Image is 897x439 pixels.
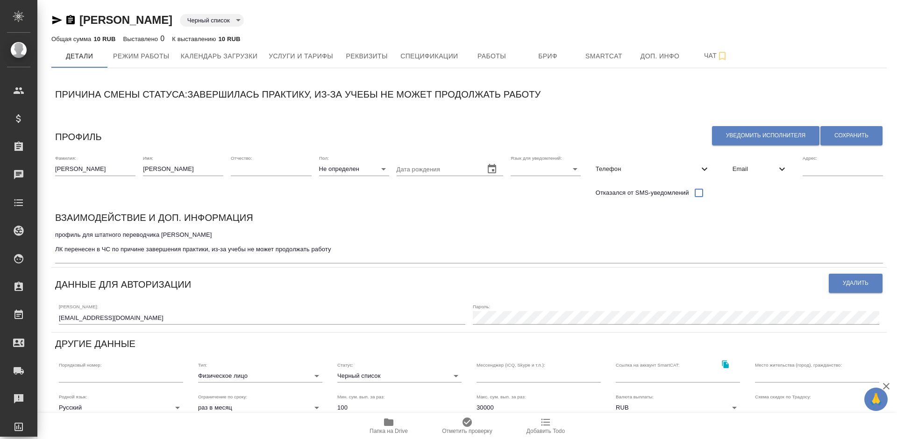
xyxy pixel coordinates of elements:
label: Место жительства (город), гражданство: [755,362,842,367]
span: Работы [470,50,514,62]
button: Отметить проверку [428,413,506,439]
div: RUB [616,401,740,414]
h6: Взаимодействие и доп. информация [55,210,253,225]
div: Телефон [588,159,718,179]
div: раз в месяц [198,401,322,414]
label: Ограничение по сроку: [198,395,247,399]
span: Бриф [526,50,570,62]
label: Ссылка на аккаунт SmartCAT: [616,362,680,367]
span: Добавить Todo [527,428,565,434]
button: Папка на Drive [349,413,428,439]
label: Имя: [143,156,153,161]
span: Отметить проверку [442,428,492,434]
div: Не определен [319,163,389,176]
button: Черный список [185,16,233,24]
div: 0 [123,33,165,44]
span: Доп. инфо [638,50,683,62]
label: Пол: [319,156,329,161]
textarea: профиль для штатного переводчика [PERSON_NAME] ЛК перенесен в ЧС по причине завершения практики, ... [55,231,883,260]
button: Удалить [829,274,883,293]
span: Чат [694,50,739,62]
h6: Причина смены статуса: завершилась практику, из-за учебы не может продолжать работу [55,87,541,102]
span: Детали [57,50,102,62]
label: Макс. сум. вып. за раз: [477,395,526,399]
label: Язык для уведомлений: [511,156,562,161]
button: Добавить Todo [506,413,585,439]
p: 10 RUB [218,35,240,42]
h6: Другие данные [55,336,135,351]
h6: Профиль [55,129,102,144]
span: Реквизиты [344,50,389,62]
span: Smartcat [582,50,626,62]
label: Статус: [337,362,353,367]
label: Мин. сум. вып. за раз: [337,395,385,399]
label: Пароль: [473,304,490,309]
div: Физическое лицо [198,369,322,382]
button: Скопировать ссылку для ЯМессенджера [51,14,63,26]
label: Порядковый номер: [59,362,101,367]
label: Схема скидок по Традосу: [755,395,811,399]
p: 10 RUB [93,35,115,42]
span: 🙏 [868,389,884,409]
label: Адрес: [803,156,817,161]
span: Удалить [843,279,869,287]
h6: Данные для авторизации [55,277,191,292]
button: Скопировать ссылку [716,355,735,374]
button: Сохранить [820,126,883,145]
span: Услуги и тарифы [269,50,333,62]
p: К выставлению [172,35,218,42]
svg: Подписаться [717,50,728,62]
p: Общая сумма [51,35,93,42]
div: Русский [59,401,183,414]
label: Мессенджер (ICQ, Skype и т.п.): [477,362,545,367]
label: [PERSON_NAME]: [59,304,98,309]
label: Фамилия: [55,156,76,161]
span: Спецификации [400,50,458,62]
span: Телефон [596,164,699,174]
button: Уведомить исполнителя [712,126,819,145]
span: Отказался от SMS-уведомлений [596,188,689,198]
label: Родной язык: [59,395,87,399]
button: Скопировать ссылку [65,14,76,26]
button: 🙏 [864,388,888,411]
span: Режим работы [113,50,170,62]
label: Тип: [198,362,207,367]
div: Черный список [337,369,462,382]
a: [PERSON_NAME] [79,14,172,26]
div: Email [725,159,795,179]
span: Email [733,164,776,174]
span: Сохранить [834,132,869,140]
label: Валюта выплаты: [616,395,654,399]
span: Календарь загрузки [181,50,258,62]
div: Черный список [180,14,244,27]
label: Отчество: [231,156,252,161]
span: Папка на Drive [370,428,408,434]
p: Выставлено [123,35,161,42]
span: Уведомить исполнителя [726,132,805,140]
